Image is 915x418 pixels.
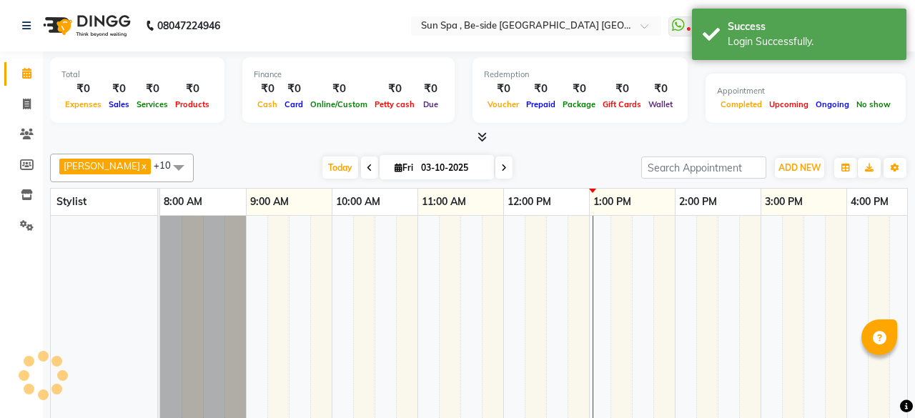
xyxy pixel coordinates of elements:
span: Services [133,99,172,109]
span: Online/Custom [307,99,371,109]
div: Finance [254,69,443,81]
a: 10:00 AM [332,191,384,212]
div: ₹0 [133,81,172,97]
div: ₹0 [105,81,133,97]
span: Wallet [645,99,676,109]
div: Redemption [484,69,676,81]
div: ₹0 [645,81,676,97]
span: Upcoming [766,99,812,109]
a: 1:00 PM [590,191,635,212]
div: ₹0 [371,81,418,97]
span: Stylist [56,195,86,208]
a: 8:00 AM [160,191,206,212]
span: Gift Cards [599,99,645,109]
span: Cash [254,99,281,109]
span: Completed [717,99,766,109]
span: No show [853,99,894,109]
a: 3:00 PM [761,191,806,212]
span: Package [559,99,599,109]
span: Voucher [484,99,523,109]
span: Today [322,156,358,179]
div: Appointment [717,85,894,97]
div: ₹0 [523,81,559,97]
div: ₹0 [254,81,281,97]
div: ₹0 [418,81,443,97]
div: Success [728,19,896,34]
span: Due [420,99,442,109]
input: Search Appointment [641,156,766,179]
button: ADD NEW [775,158,824,178]
div: ₹0 [61,81,105,97]
div: Login Successfully. [728,34,896,49]
a: 2:00 PM [676,191,721,212]
span: Expenses [61,99,105,109]
span: Sales [105,99,133,109]
span: Prepaid [523,99,559,109]
div: ₹0 [307,81,371,97]
a: 4:00 PM [847,191,892,212]
span: Petty cash [371,99,418,109]
div: ₹0 [172,81,213,97]
span: [PERSON_NAME] [64,160,140,171]
span: Fri [391,162,417,173]
span: Card [281,99,307,109]
span: +10 [154,159,182,171]
div: ₹0 [484,81,523,97]
img: logo [36,6,134,46]
a: x [140,160,147,171]
span: Ongoing [812,99,853,109]
div: ₹0 [599,81,645,97]
input: 2025-10-03 [417,157,488,179]
a: 9:00 AM [247,191,292,212]
span: Products [172,99,213,109]
div: Total [61,69,213,81]
div: ₹0 [559,81,599,97]
a: 11:00 AM [418,191,470,212]
div: ₹0 [281,81,307,97]
b: 08047224946 [157,6,220,46]
span: ADD NEW [778,162,821,173]
a: 12:00 PM [504,191,555,212]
